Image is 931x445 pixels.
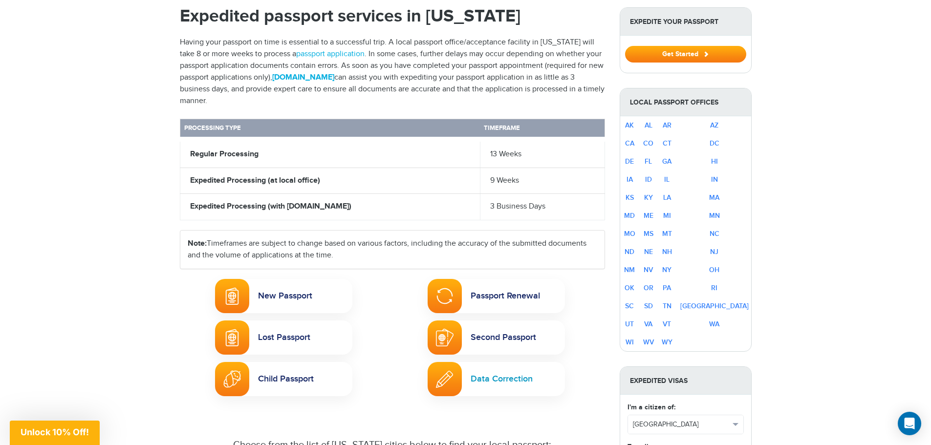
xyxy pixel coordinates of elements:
[215,320,352,355] a: Lost PassportLost Passport
[627,175,633,184] a: IA
[662,230,672,238] a: MT
[644,320,652,328] a: VA
[10,421,100,445] div: Unlock 10% Off!
[645,121,652,129] a: AL
[663,193,671,202] a: LA
[710,139,719,148] a: DC
[190,149,259,159] strong: Regular Processing
[628,415,743,434] button: [GEOGRAPHIC_DATA]
[663,121,671,129] a: AR
[180,7,605,25] h1: Expedited passport services in [US_STATE]
[662,157,671,166] a: GA
[644,248,653,256] a: NE
[711,284,717,292] a: RI
[188,239,207,248] strong: Note:
[296,49,365,59] a: passport application
[709,320,719,328] a: WA
[711,175,718,184] a: IN
[480,119,605,139] th: Timeframe
[626,338,634,346] a: WI
[710,121,718,129] a: AZ
[628,402,675,412] label: I'm a citizen of:
[625,50,746,58] a: Get Started
[625,320,634,328] a: UT
[643,139,653,148] a: CO
[662,248,672,256] a: NH
[898,412,921,435] div: Open Intercom Messenger
[223,370,241,388] img: Child Passport
[480,168,605,194] td: 9 Weeks
[428,279,565,313] a: Passport RenewalPassport Renewal
[225,287,239,305] img: New Passport
[625,46,746,63] button: Get Started
[709,266,719,274] a: OH
[190,176,320,185] strong: Expedited Processing (at local office)
[644,230,653,238] a: MS
[436,371,453,388] img: Passport Name Change
[428,362,565,396] a: Passport Name ChangeData Correction
[625,157,634,166] a: DE
[633,420,730,429] span: [GEOGRAPHIC_DATA]
[624,212,635,220] a: MD
[711,157,718,166] a: HI
[680,302,749,310] a: [GEOGRAPHIC_DATA]
[21,427,89,437] span: Unlock 10% Off!
[626,193,634,202] a: KS
[428,320,565,355] a: Second PassportSecond Passport
[436,329,454,346] img: Second Passport
[710,230,719,238] a: NC
[436,287,454,305] img: Passport Renewal
[644,302,653,310] a: SD
[644,212,653,220] a: ME
[644,266,653,274] a: NV
[480,139,605,168] td: 13 Weeks
[625,139,634,148] a: CA
[180,37,605,107] p: Having your passport on time is essential to a successful trip. A local passport office/acceptanc...
[180,231,605,269] div: Timeframes are subject to change based on various factors, including the accuracy of the submitte...
[645,157,652,166] a: FL
[215,362,352,396] a: Child PassportChild Passport
[620,8,751,36] strong: Expedite Your Passport
[625,121,634,129] a: AK
[644,284,653,292] a: OR
[620,88,751,116] strong: Local Passport Offices
[625,284,634,292] a: OK
[663,302,671,310] a: TN
[190,202,351,211] strong: Expedited Processing (with [DOMAIN_NAME])
[710,248,718,256] a: NJ
[624,266,635,274] a: NM
[180,119,480,139] th: Processing Type
[625,302,634,310] a: SC
[272,73,334,82] a: [DOMAIN_NAME]
[625,248,634,256] a: ND
[663,139,671,148] a: CT
[225,329,239,346] img: Lost Passport
[662,338,672,346] a: WY
[480,194,605,220] td: 3 Business Days
[663,320,671,328] a: VT
[709,212,720,220] a: MN
[662,266,671,274] a: NY
[664,175,670,184] a: IL
[643,338,654,346] a: WV
[663,284,671,292] a: PA
[624,230,635,238] a: MO
[663,212,671,220] a: MI
[215,279,352,313] a: New PassportNew Passport
[620,367,751,395] strong: Expedited Visas
[645,175,652,184] a: ID
[709,193,719,202] a: MA
[644,193,653,202] a: KY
